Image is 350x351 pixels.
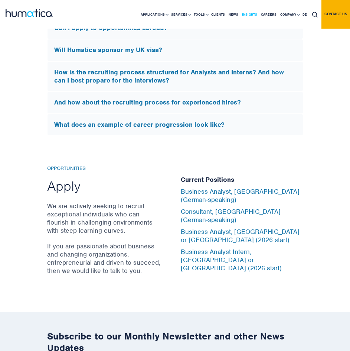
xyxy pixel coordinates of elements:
[47,202,162,235] p: We are actively seeking to recruit exceptional individuals who can flourish in challenging enviro...
[47,165,162,172] h6: Opportunities
[54,121,296,129] h5: What does an example of career progression look like?
[47,242,162,275] p: If you are passionate about business and changing organizations, entrepreneurial and driven to su...
[259,0,278,29] a: Careers
[301,0,308,29] a: DE
[54,99,296,107] h5: And how about the recruiting process for experienced hires?
[192,0,209,29] a: Tools
[227,0,240,29] a: News
[181,228,300,244] a: Business Analyst, [GEOGRAPHIC_DATA] or [GEOGRAPHIC_DATA] (2026 start)
[47,177,162,194] h2: Apply
[312,12,318,17] img: search_icon
[6,9,53,17] img: logo
[302,12,307,17] span: DE
[209,0,227,29] a: Clients
[139,0,169,29] a: Applications
[181,176,303,184] h5: Current Positions
[278,0,301,29] a: Company
[54,46,296,54] h5: Will Humatica sponsor my UK visa?
[181,207,281,224] a: Consultant, [GEOGRAPHIC_DATA] (German-speaking)
[181,187,300,204] a: Business Analyst, [GEOGRAPHIC_DATA] (German-speaking)
[54,68,296,84] h5: How is the recruiting process structured for Analysts and Interns? And how can I best prepare for...
[169,0,192,29] a: Services
[181,248,282,272] a: Business Analyst Intern, [GEOGRAPHIC_DATA] or [GEOGRAPHIC_DATA] (2026 start)
[240,0,259,29] a: Insights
